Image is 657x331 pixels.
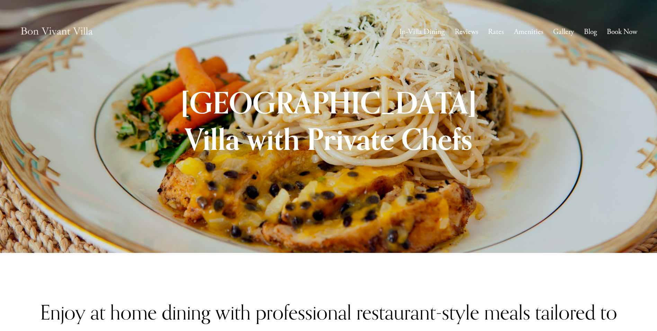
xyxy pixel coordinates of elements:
[607,25,637,39] a: Book Now
[399,25,445,39] a: In-Villa Dining
[584,25,597,39] a: Blog
[514,25,543,39] a: Amenities
[553,25,574,39] a: Gallery
[181,84,484,157] strong: [GEOGRAPHIC_DATA] Villa with Private Chefs
[488,25,504,39] a: Rates
[20,20,94,44] img: Caribbean Vacation Rental | Bon Vivant Villa
[455,25,478,39] a: Reviews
